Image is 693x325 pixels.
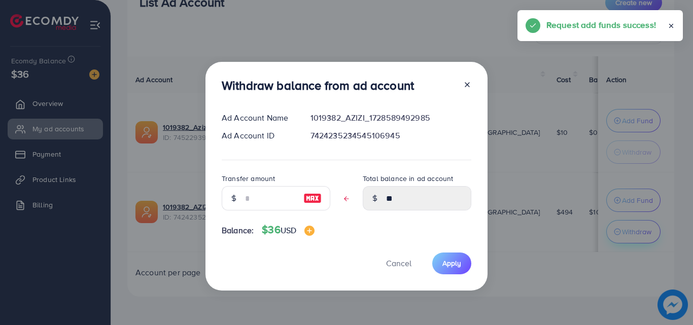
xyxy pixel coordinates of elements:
[214,130,302,141] div: Ad Account ID
[304,226,315,236] img: image
[214,112,302,124] div: Ad Account Name
[222,173,275,184] label: Transfer amount
[302,112,479,124] div: 1019382_AZIZI_1728589492985
[222,78,414,93] h3: Withdraw balance from ad account
[386,258,411,269] span: Cancel
[262,224,315,236] h4: $36
[302,130,479,141] div: 7424235234545106945
[442,258,461,268] span: Apply
[546,18,656,31] h5: Request add funds success!
[432,252,471,274] button: Apply
[303,192,322,204] img: image
[281,225,296,236] span: USD
[363,173,453,184] label: Total balance in ad account
[222,225,254,236] span: Balance:
[373,252,424,274] button: Cancel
